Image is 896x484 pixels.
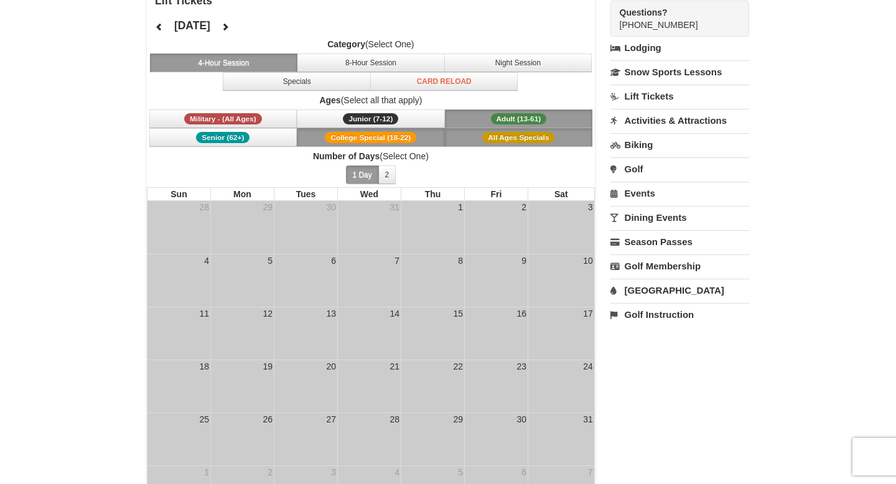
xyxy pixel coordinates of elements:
div: 30 [325,201,337,213]
span: All Ages Specials [482,132,554,143]
div: 1 [457,201,464,213]
label: (Select One) [147,38,595,50]
a: Activities & Attractions [610,109,749,132]
div: 6 [520,466,528,478]
button: College Special (18-22) [297,128,445,147]
a: Snow Sports Lessons [610,60,749,83]
div: 8 [457,254,464,267]
div: 29 [261,201,274,213]
span: Senior (62+) [196,132,250,143]
a: Golf Instruction [610,303,749,326]
div: 16 [515,307,528,320]
button: Senior (62+) [149,128,297,147]
th: Thu [401,187,464,201]
th: Mon [210,187,274,201]
th: Sun [147,187,210,201]
div: 9 [520,254,528,267]
div: 1 [203,466,210,478]
div: 4 [393,466,401,478]
div: 3 [330,466,337,478]
div: 17 [582,307,594,320]
div: 27 [325,413,337,426]
div: 24 [582,360,594,373]
div: 29 [452,413,464,426]
div: 28 [388,413,401,426]
span: College Special (18-22) [325,132,416,143]
span: [PHONE_NUMBER] [620,6,727,30]
div: 15 [452,307,464,320]
label: (Select One) [147,150,595,162]
label: (Select all that apply) [147,94,595,106]
strong: Number of Days [313,151,380,161]
a: Golf Membership [610,254,749,277]
div: 25 [198,413,210,426]
button: 4-Hour Session [150,54,298,72]
div: 28 [198,201,210,213]
div: 7 [393,254,401,267]
a: Biking [610,133,749,156]
div: 2 [266,466,274,478]
div: 21 [388,360,401,373]
button: Military - (All Ages) [149,109,297,128]
div: 30 [515,413,528,426]
div: 12 [261,307,274,320]
div: 10 [582,254,594,267]
a: Lift Tickets [610,85,749,108]
button: Junior (7-12) [297,109,445,128]
a: Golf [610,157,749,180]
div: 5 [266,254,274,267]
th: Sat [528,187,595,201]
div: 6 [330,254,337,267]
a: [GEOGRAPHIC_DATA] [610,279,749,302]
a: Events [610,182,749,205]
button: Adult (13-61) [445,109,593,128]
div: 19 [261,360,274,373]
div: 31 [582,413,594,426]
strong: Questions? [620,7,668,17]
div: 2 [520,201,528,213]
div: 18 [198,360,210,373]
a: Lodging [610,37,749,59]
span: Adult (13-61) [491,113,547,124]
th: Wed [337,187,401,201]
div: 26 [261,413,274,426]
div: 3 [587,201,594,213]
div: 23 [515,360,528,373]
div: 13 [325,307,337,320]
div: 7 [587,466,594,478]
button: 8-Hour Session [297,54,445,72]
strong: Ages [319,95,340,105]
strong: Category [327,39,365,49]
div: 4 [203,254,210,267]
button: All Ages Specials [445,128,593,147]
div: 22 [452,360,464,373]
span: Military - (All Ages) [184,113,262,124]
th: Fri [464,187,528,201]
h4: [DATE] [174,19,210,32]
button: Card Reload [370,72,518,91]
button: 1 Day [346,165,379,184]
div: 20 [325,360,337,373]
div: 11 [198,307,210,320]
button: Specials [223,72,371,91]
a: Dining Events [610,206,749,229]
button: Night Session [444,54,592,72]
div: 5 [457,466,464,478]
div: 14 [388,307,401,320]
button: 2 [378,165,396,184]
div: 31 [388,201,401,213]
th: Tues [274,187,337,201]
a: Season Passes [610,230,749,253]
span: Junior (7-12) [343,113,398,124]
